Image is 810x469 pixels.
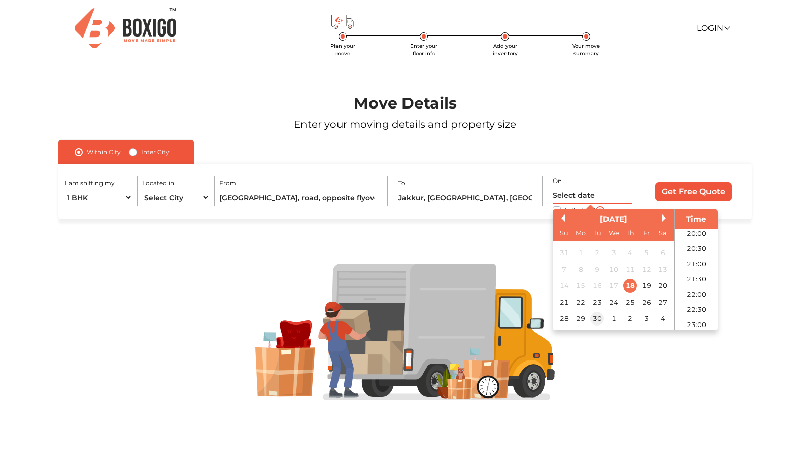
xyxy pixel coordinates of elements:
[623,227,637,240] div: Th
[623,263,637,276] div: Not available Thursday, September 11th, 2025
[573,312,587,326] div: Choose Monday, September 29th, 2025
[557,279,571,293] div: Not available Sunday, September 14th, 2025
[553,187,632,204] input: Select date
[675,226,718,241] li: 20:00
[590,296,604,309] div: Choose Tuesday, September 23rd, 2025
[656,312,670,326] div: Choose Saturday, October 4th, 2025
[675,302,718,317] li: 22:30
[75,8,176,48] img: Boxigo
[623,246,637,260] div: Not available Thursday, September 4th, 2025
[623,296,637,309] div: Choose Thursday, September 25th, 2025
[330,43,355,57] span: Plan your move
[590,227,604,240] div: Tu
[639,296,653,309] div: Choose Friday, September 26th, 2025
[557,296,571,309] div: Choose Sunday, September 21st, 2025
[557,227,571,240] div: Su
[65,178,115,188] label: I am shifting my
[606,246,620,260] div: Not available Wednesday, September 3rd, 2025
[573,296,587,309] div: Choose Monday, September 22nd, 2025
[565,204,596,215] label: Is flexible?
[606,296,620,309] div: Choose Wednesday, September 24th, 2025
[675,317,718,333] li: 23:00
[606,263,620,276] div: Not available Wednesday, September 10th, 2025
[590,246,604,260] div: Not available Tuesday, September 2nd, 2025
[32,94,778,113] h1: Move Details
[606,279,620,293] div: Not available Wednesday, September 17th, 2025
[142,178,174,188] label: Located in
[623,279,637,293] div: Choose Thursday, September 18th, 2025
[572,43,600,57] span: Your move summary
[656,246,670,260] div: Not available Saturday, September 6th, 2025
[675,257,718,272] li: 21:00
[639,279,653,293] div: Choose Friday, September 19th, 2025
[656,279,670,293] div: Choose Saturday, September 20th, 2025
[557,263,571,276] div: Not available Sunday, September 7th, 2025
[493,43,518,57] span: Add your inventory
[573,246,587,260] div: Not available Monday, September 1st, 2025
[557,312,571,326] div: Choose Sunday, September 28th, 2025
[656,296,670,309] div: Choose Saturday, September 27th, 2025
[656,227,670,240] div: Sa
[596,206,604,215] img: i
[398,189,534,206] input: Locality
[606,312,620,326] div: Choose Wednesday, October 1st, 2025
[655,182,732,201] input: Get Free Quote
[675,241,718,257] li: 20:30
[656,263,670,276] div: Not available Saturday, September 13th, 2025
[553,213,674,225] div: [DATE]
[410,43,437,57] span: Enter your floor info
[558,214,565,222] button: Previous Month
[219,189,378,206] input: Locality
[553,176,562,186] label: On
[87,146,121,158] label: Within City
[398,178,406,188] label: To
[573,263,587,276] div: Not available Monday, September 8th, 2025
[675,287,718,302] li: 22:00
[639,312,653,326] div: Choose Friday, October 3rd, 2025
[573,227,587,240] div: Mo
[639,263,653,276] div: Not available Friday, September 12th, 2025
[141,146,170,158] label: Inter City
[590,312,604,326] div: Choose Tuesday, September 30th, 2025
[623,312,637,326] div: Choose Thursday, October 2nd, 2025
[697,23,729,33] a: Login
[675,272,718,287] li: 21:30
[32,117,778,132] p: Enter your moving details and property size
[219,178,237,188] label: From
[557,246,571,260] div: Not available Sunday, August 31st, 2025
[556,245,671,327] div: month 2025-09
[678,213,715,225] div: Time
[662,214,669,222] button: Next Month
[573,279,587,293] div: Not available Monday, September 15th, 2025
[639,246,653,260] div: Not available Friday, September 5th, 2025
[590,279,604,293] div: Not available Tuesday, September 16th, 2025
[639,227,653,240] div: Fr
[606,227,620,240] div: We
[590,263,604,276] div: Not available Tuesday, September 9th, 2025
